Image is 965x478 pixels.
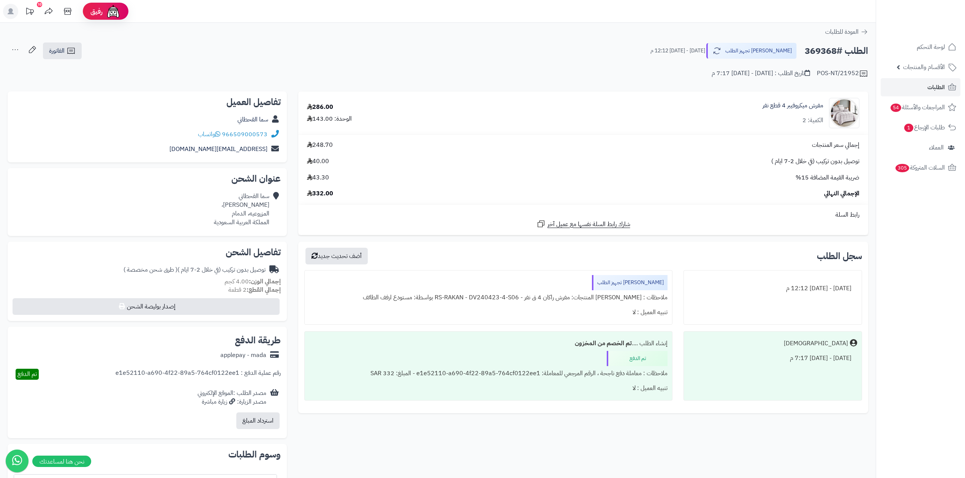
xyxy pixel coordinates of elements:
[881,118,960,137] a: طلبات الإرجاع1
[307,157,329,166] span: 40.00
[198,130,220,139] a: واتساب
[824,189,859,198] span: الإجمالي النهائي
[802,116,823,125] div: الكمية: 2
[895,162,945,173] span: السلات المتروكة
[891,104,901,112] span: 54
[249,277,281,286] strong: إجمالي الوزن:
[228,285,281,294] small: 2 قطعة
[895,164,909,172] span: 305
[309,366,668,381] div: ملاحظات : معاملة دفع ناجحة ، الرقم المرجعي للمعاملة: e1e52110-a690-4f22-89a5-764cf0122ee1 - المبل...
[14,450,281,459] h2: وسوم الطلبات
[547,220,630,229] span: شارك رابط السلة نفسها مع عميل آخر
[309,336,668,351] div: إنشاء الطلب ....
[236,412,280,429] button: استرداد المبلغ
[307,141,333,149] span: 248.70
[301,211,865,219] div: رابط السلة
[309,305,668,320] div: تنبيه العميل : لا
[123,266,266,274] div: توصيل بدون تركيب (في خلال 2-7 ايام )
[890,102,945,113] span: المراجعات والأسئلة
[825,27,868,36] a: العودة للطلبات
[763,101,823,110] a: مفرش ميكروفيبر 4 قطع نفر
[309,290,668,305] div: ملاحظات : [PERSON_NAME] المنتجات: مفرش راكان 4 ق نفر - RS-RAKAN - DV240423-4-S06 بواسطة: مستودع ا...
[805,43,868,59] h2: الطلب #369368
[198,398,266,406] div: مصدر الزيارة: زيارة مباشرة
[825,27,859,36] span: العودة للطلبات
[106,4,121,19] img: ai-face.png
[307,115,352,123] div: الوحدة: 143.00
[881,98,960,116] a: المراجعات والأسئلة54
[927,82,945,93] span: الطلبات
[903,122,945,133] span: طلبات الإرجاع
[307,103,333,112] div: 286.00
[917,42,945,52] span: لوحة التحكم
[607,351,668,366] div: تم الدفع
[214,192,269,226] div: سما القحطاني [PERSON_NAME]، المزروعيه، الدمام المملكة العربية السعودية
[650,47,705,55] small: [DATE] - [DATE] 12:12 م
[169,145,267,154] a: [EMAIL_ADDRESS][DOMAIN_NAME]
[309,381,668,396] div: تنبيه العميل : لا
[198,389,266,406] div: مصدر الطلب :الموقع الإلكتروني
[247,285,281,294] strong: إجمالي القطع:
[123,265,177,274] span: ( طرق شحن مخصصة )
[881,138,960,157] a: العملاء
[14,97,281,107] h2: تفاصيل العميل
[881,159,960,177] a: السلات المتروكة305
[17,370,37,379] span: تم الدفع
[115,369,281,380] div: رقم عملية الدفع : e1e52110-a690-4f22-89a5-764cf0122ee1
[829,98,859,128] img: 1729515318-110201010713110201010713-90x90.jpg
[903,62,945,72] span: الأقسام والمنتجات
[929,142,944,153] span: العملاء
[307,173,329,182] span: 43.30
[706,43,797,59] button: [PERSON_NAME] تجهيز الطلب
[307,189,333,198] span: 332.00
[812,141,859,149] span: إجمالي سعر المنتجات
[305,248,368,264] button: أضف تحديث جديد
[37,2,42,7] div: 10
[237,115,268,124] a: سما القحطاني
[688,281,857,296] div: [DATE] - [DATE] 12:12 م
[225,277,281,286] small: 4.00 كجم
[904,124,913,132] span: 1
[14,174,281,183] h2: عنوان الشحن
[235,336,281,345] h2: طريقة الدفع
[881,38,960,56] a: لوحة التحكم
[222,130,267,139] a: 966509000573
[881,78,960,96] a: الطلبات
[90,7,103,16] span: رفيق
[575,339,632,348] b: تم الخصم من المخزون
[817,69,868,78] div: POS-NT/21952
[20,4,39,21] a: تحديثات المنصة
[712,69,810,78] div: تاريخ الطلب : [DATE] - [DATE] 7:17 م
[43,42,82,59] a: الفاتورة
[49,46,65,55] span: الفاتورة
[14,248,281,257] h2: تفاصيل الشحن
[771,157,859,166] span: توصيل بدون تركيب (في خلال 2-7 ايام )
[220,351,266,360] div: applepay - mada
[592,275,668,290] div: [PERSON_NAME] تجهيز الطلب
[536,219,630,229] a: شارك رابط السلة نفسها مع عميل آخر
[13,298,280,315] button: إصدار بوليصة الشحن
[817,252,862,261] h3: سجل الطلب
[796,173,859,182] span: ضريبة القيمة المضافة 15%
[688,351,857,366] div: [DATE] - [DATE] 7:17 م
[784,339,848,348] div: [DEMOGRAPHIC_DATA]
